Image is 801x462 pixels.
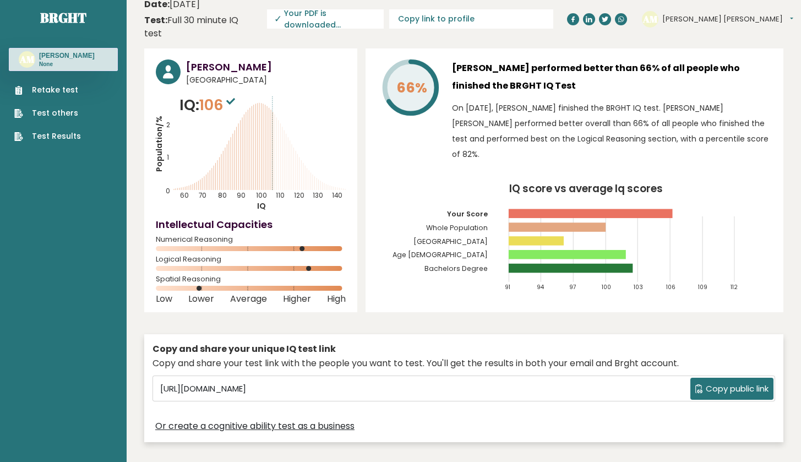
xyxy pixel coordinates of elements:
[447,209,488,219] tspan: Your Score
[276,191,285,200] tspan: 110
[509,181,663,196] tspan: IQ score vs average Iq scores
[257,200,266,211] tspan: IQ
[283,297,311,301] span: Higher
[634,283,643,291] tspan: 103
[144,14,167,26] b: Test:
[230,297,267,301] span: Average
[186,59,346,74] h3: [PERSON_NAME]
[156,257,346,262] span: Logical Reasoning
[537,283,545,291] tspan: 94
[154,116,165,172] tspan: Population/%
[40,9,86,26] a: Brght
[166,121,170,129] tspan: 2
[699,283,708,291] tspan: 109
[602,283,611,291] tspan: 100
[274,12,282,26] span: ✓
[19,53,35,66] text: AM
[426,223,488,232] tspan: Whole Population
[452,100,772,162] p: On [DATE], [PERSON_NAME] finished the BRGHT IQ test. [PERSON_NAME] [PERSON_NAME] performed better...
[188,297,214,301] span: Lower
[642,12,658,25] text: AM
[267,9,384,29] span: Your PDF is downloaded...
[327,297,346,301] span: High
[180,191,189,200] tspan: 60
[199,191,206,200] tspan: 70
[152,343,775,356] div: Copy and share your unique IQ test link
[313,191,323,200] tspan: 130
[706,383,769,395] span: Copy public link
[690,378,773,400] button: Copy public link
[294,191,304,200] tspan: 120
[256,191,267,200] tspan: 100
[731,283,738,291] tspan: 112
[155,420,355,433] a: Or create a cognitive ability test as a business
[152,357,775,370] div: Copy and share your test link with the people you want to test. You'll get the results in both yo...
[156,297,172,301] span: Low
[569,283,576,291] tspan: 97
[237,191,246,200] tspan: 90
[505,283,510,291] tspan: 91
[14,107,81,119] a: Test others
[218,191,227,200] tspan: 80
[452,59,772,95] h3: [PERSON_NAME] performed better than 66% of all people who finished the BRGHT IQ Test
[156,217,346,232] h4: Intellectual Capacities
[332,191,342,200] tspan: 140
[179,94,238,116] p: IQ:
[662,14,793,25] button: [PERSON_NAME] [PERSON_NAME]
[186,74,346,86] span: [GEOGRAPHIC_DATA]
[393,250,488,259] tspan: Age [DEMOGRAPHIC_DATA]
[166,187,170,195] tspan: 0
[199,95,238,115] span: 106
[144,14,250,40] div: Full 30 minute IQ test
[39,61,95,68] p: None
[396,78,427,97] tspan: 66%
[156,277,346,281] span: Spatial Reasoning
[413,237,488,246] tspan: [GEOGRAPHIC_DATA]
[666,283,675,291] tspan: 106
[14,84,81,96] a: Retake test
[167,153,169,162] tspan: 1
[39,51,95,60] h3: [PERSON_NAME]
[14,131,81,142] a: Test Results
[424,264,488,273] tspan: Bachelors Degree
[156,237,346,242] span: Numerical Reasoning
